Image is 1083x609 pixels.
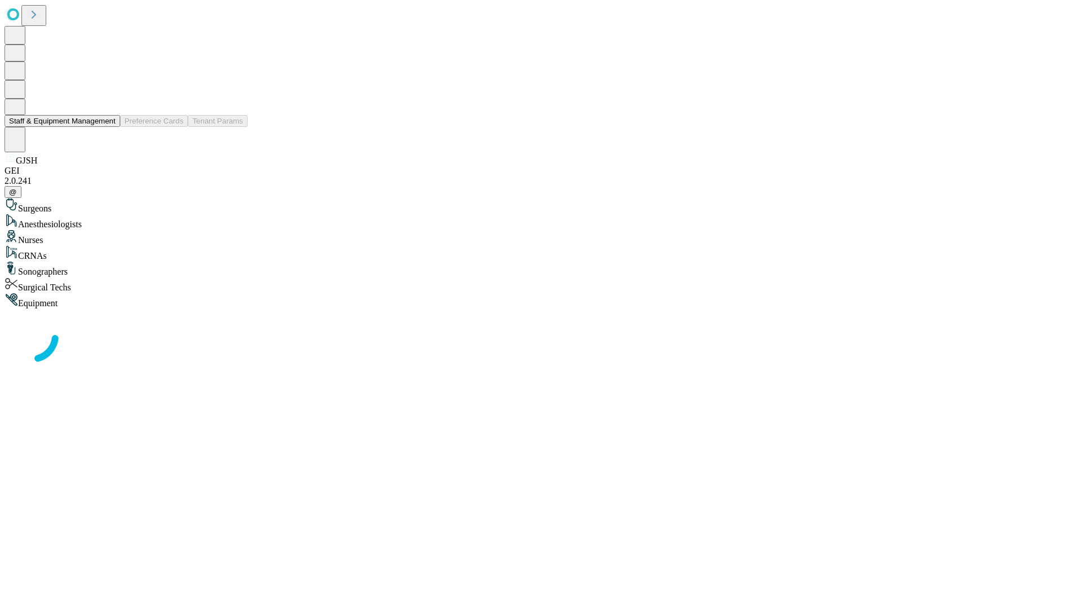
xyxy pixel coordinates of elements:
[5,115,120,127] button: Staff & Equipment Management
[5,214,1078,230] div: Anesthesiologists
[5,293,1078,308] div: Equipment
[5,245,1078,261] div: CRNAs
[5,277,1078,293] div: Surgical Techs
[5,166,1078,176] div: GEI
[5,261,1078,277] div: Sonographers
[120,115,188,127] button: Preference Cards
[16,156,37,165] span: GJSH
[5,176,1078,186] div: 2.0.241
[9,188,17,196] span: @
[5,230,1078,245] div: Nurses
[5,186,21,198] button: @
[5,198,1078,214] div: Surgeons
[188,115,248,127] button: Tenant Params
